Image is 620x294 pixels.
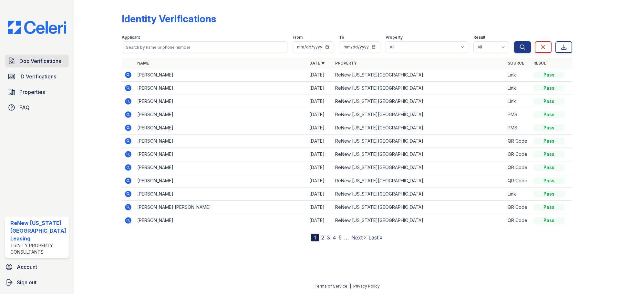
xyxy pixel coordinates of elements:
[333,188,505,201] td: ReNew [US_STATE][GEOGRAPHIC_DATA]
[533,111,564,118] div: Pass
[327,234,330,241] a: 3
[533,138,564,144] div: Pass
[17,279,36,286] span: Sign out
[307,174,333,188] td: [DATE]
[333,121,505,135] td: ReNew [US_STATE][GEOGRAPHIC_DATA]
[135,188,307,201] td: [PERSON_NAME]
[307,95,333,108] td: [DATE]
[309,61,325,66] a: Date ▼
[533,98,564,105] div: Pass
[135,161,307,174] td: [PERSON_NAME]
[122,41,287,53] input: Search by name or phone number
[505,174,531,188] td: QR Code
[135,214,307,227] td: [PERSON_NAME]
[353,284,380,289] a: Privacy Policy
[533,72,564,78] div: Pass
[339,35,344,40] label: To
[3,260,71,273] a: Account
[333,135,505,148] td: ReNew [US_STATE][GEOGRAPHIC_DATA]
[307,148,333,161] td: [DATE]
[19,104,30,111] span: FAQ
[307,201,333,214] td: [DATE]
[307,108,333,121] td: [DATE]
[135,95,307,108] td: [PERSON_NAME]
[135,121,307,135] td: [PERSON_NAME]
[293,35,303,40] label: From
[533,85,564,91] div: Pass
[135,135,307,148] td: [PERSON_NAME]
[122,35,140,40] label: Applicant
[307,68,333,82] td: [DATE]
[307,161,333,174] td: [DATE]
[3,276,71,289] a: Sign out
[10,219,66,242] div: ReNew [US_STATE][GEOGRAPHIC_DATA] Leasing
[307,135,333,148] td: [DATE]
[307,121,333,135] td: [DATE]
[321,234,324,241] a: 2
[19,57,61,65] span: Doc Verifications
[333,214,505,227] td: ReNew [US_STATE][GEOGRAPHIC_DATA]
[505,148,531,161] td: QR Code
[350,284,351,289] div: |
[333,234,336,241] a: 4
[311,234,319,241] div: 1
[5,86,69,98] a: Properties
[368,234,383,241] a: Last »
[505,214,531,227] td: QR Code
[10,242,66,255] div: Trinity Property Consultants
[137,61,149,66] a: Name
[333,148,505,161] td: ReNew [US_STATE][GEOGRAPHIC_DATA]
[333,82,505,95] td: ReNew [US_STATE][GEOGRAPHIC_DATA]
[533,191,564,197] div: Pass
[505,121,531,135] td: PMS
[135,174,307,188] td: [PERSON_NAME]
[344,234,349,241] span: …
[333,68,505,82] td: ReNew [US_STATE][GEOGRAPHIC_DATA]
[533,164,564,171] div: Pass
[505,161,531,174] td: QR Code
[473,35,485,40] label: Result
[533,204,564,210] div: Pass
[505,201,531,214] td: QR Code
[333,95,505,108] td: ReNew [US_STATE][GEOGRAPHIC_DATA]
[533,177,564,184] div: Pass
[3,21,71,34] img: CE_Logo_Blue-a8612792a0a2168367f1c8372b55b34899dd931a85d93a1a3d3e32e68fde9ad4.png
[315,284,347,289] a: Terms of Service
[505,95,531,108] td: Link
[5,55,69,67] a: Doc Verifications
[533,217,564,224] div: Pass
[505,82,531,95] td: Link
[135,82,307,95] td: [PERSON_NAME]
[135,108,307,121] td: [PERSON_NAME]
[19,73,56,80] span: ID Verifications
[135,68,307,82] td: [PERSON_NAME]
[307,82,333,95] td: [DATE]
[333,174,505,188] td: ReNew [US_STATE][GEOGRAPHIC_DATA]
[333,108,505,121] td: ReNew [US_STATE][GEOGRAPHIC_DATA]
[505,135,531,148] td: QR Code
[333,201,505,214] td: ReNew [US_STATE][GEOGRAPHIC_DATA]
[19,88,45,96] span: Properties
[5,101,69,114] a: FAQ
[307,188,333,201] td: [DATE]
[533,125,564,131] div: Pass
[505,108,531,121] td: PMS
[533,61,549,66] a: Result
[135,148,307,161] td: [PERSON_NAME]
[135,201,307,214] td: [PERSON_NAME] [PERSON_NAME]
[333,161,505,174] td: ReNew [US_STATE][GEOGRAPHIC_DATA]
[508,61,524,66] a: Source
[533,151,564,157] div: Pass
[122,13,216,25] div: Identity Verifications
[505,188,531,201] td: Link
[17,263,37,271] span: Account
[339,234,342,241] a: 5
[386,35,403,40] label: Property
[5,70,69,83] a: ID Verifications
[335,61,357,66] a: Property
[351,234,366,241] a: Next ›
[505,68,531,82] td: Link
[307,214,333,227] td: [DATE]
